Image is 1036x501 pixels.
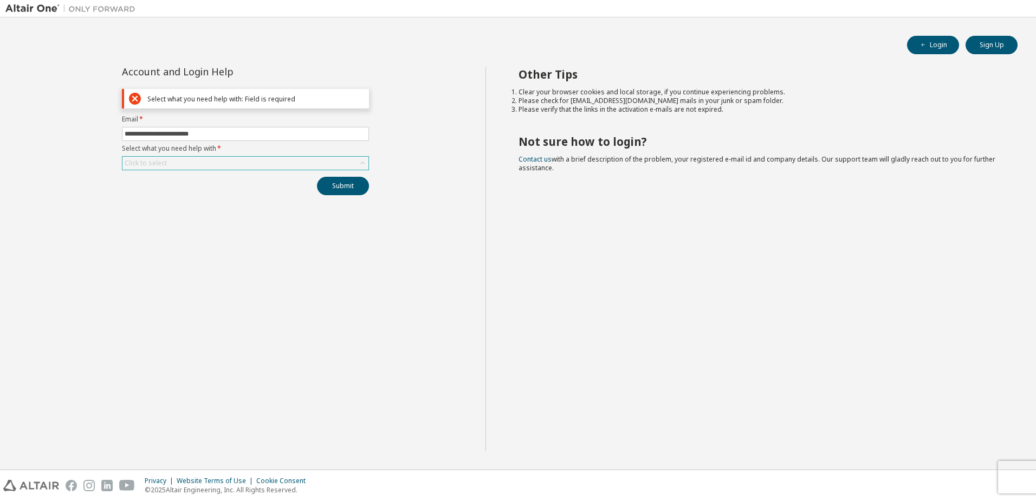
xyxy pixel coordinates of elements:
[256,477,312,485] div: Cookie Consent
[519,134,999,149] h2: Not sure how to login?
[519,155,552,164] a: Contact us
[147,95,364,103] div: Select what you need help with: Field is required
[317,177,369,195] button: Submit
[122,67,320,76] div: Account and Login Help
[519,67,999,81] h2: Other Tips
[519,155,995,172] span: with a brief description of the problem, your registered e-mail id and company details. Our suppo...
[177,477,256,485] div: Website Terms of Use
[5,3,141,14] img: Altair One
[519,88,999,97] li: Clear your browser cookies and local storage, if you continue experiencing problems.
[83,480,95,491] img: instagram.svg
[907,36,959,54] button: Login
[101,480,113,491] img: linkedin.svg
[66,480,77,491] img: facebook.svg
[145,477,177,485] div: Privacy
[145,485,312,494] p: © 2025 Altair Engineering, Inc. All Rights Reserved.
[122,115,369,124] label: Email
[125,159,167,168] div: Click to select
[519,97,999,105] li: Please check for [EMAIL_ADDRESS][DOMAIN_NAME] mails in your junk or spam folder.
[122,157,368,170] div: Click to select
[3,480,59,491] img: altair_logo.svg
[122,144,369,153] label: Select what you need help with
[966,36,1018,54] button: Sign Up
[119,480,135,491] img: youtube.svg
[519,105,999,114] li: Please verify that the links in the activation e-mails are not expired.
